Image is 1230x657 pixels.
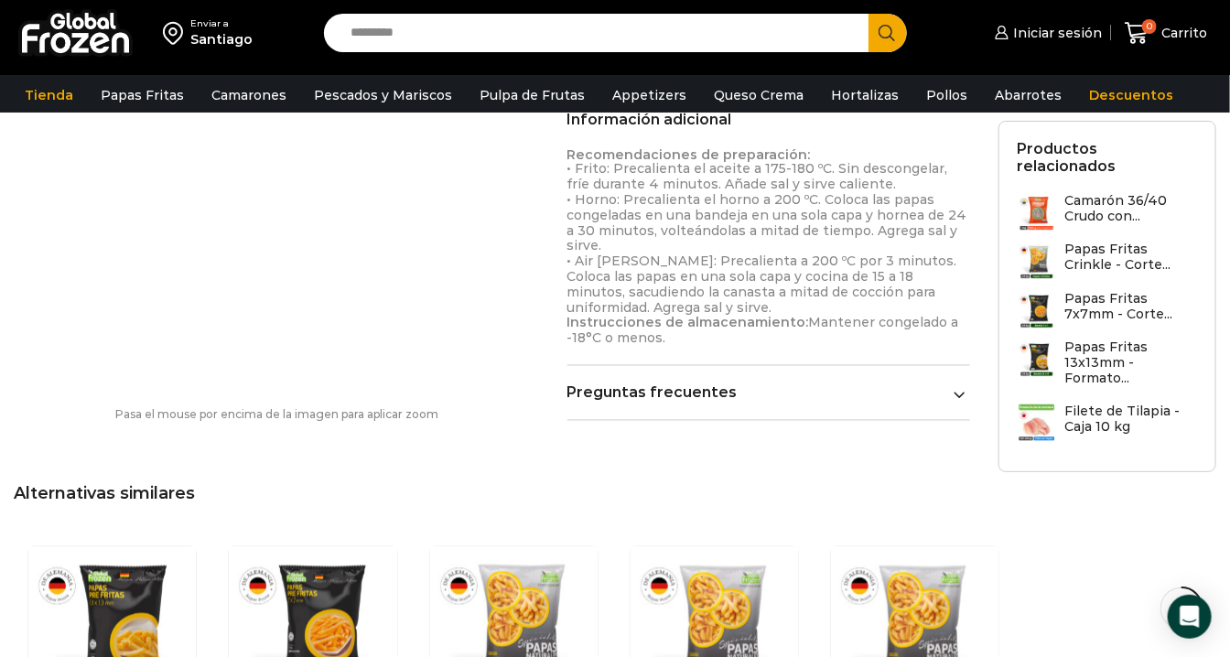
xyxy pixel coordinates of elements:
[567,147,970,347] p: • Frito: Precalienta el aceite a 175-180 ºC. Sin descongelar, fríe durante 4 minutos. Añade sal y...
[305,78,461,113] a: Pescados y Mariscos
[1018,404,1197,443] a: Filete de Tilapia - Caja 10 kg
[1168,595,1212,639] div: Open Intercom Messenger
[1065,242,1197,273] h3: Papas Fritas Crinkle - Corte...
[1009,24,1102,42] span: Iniciar sesión
[1018,140,1197,175] h2: Productos relacionados
[163,17,190,48] img: address-field-icon.svg
[1018,291,1197,330] a: Papas Fritas 7x7mm - Corte...
[1018,193,1197,232] a: Camarón 36/40 Crudo con...
[869,14,907,52] button: Search button
[14,484,195,504] span: Alternativas similares
[567,146,811,163] strong: Recomendaciones de preparación:
[990,15,1102,51] a: Iniciar sesión
[1065,404,1197,435] h3: Filete de Tilapia - Caja 10 kg
[470,78,594,113] a: Pulpa de Frutas
[822,78,908,113] a: Hortalizas
[1120,12,1212,55] a: 0 Carrito
[1142,19,1157,34] span: 0
[1157,24,1207,42] span: Carrito
[917,78,976,113] a: Pollos
[1065,291,1197,322] h3: Papas Fritas 7x7mm - Corte...
[1065,193,1197,224] h3: Camarón 36/40 Crudo con...
[603,78,696,113] a: Appetizers
[567,384,970,402] a: Preguntas frecuentes
[16,78,82,113] a: Tienda
[1065,339,1197,385] h3: Papas Fritas 13x13mm - Formato...
[202,78,296,113] a: Camarones
[190,30,253,48] div: Santiago
[1080,78,1182,113] a: Descuentos
[14,408,540,421] p: Pasa el mouse por encima de la imagen para aplicar zoom
[92,78,193,113] a: Papas Fritas
[1018,242,1197,281] a: Papas Fritas Crinkle - Corte...
[1018,339,1197,394] a: Papas Fritas 13x13mm - Formato...
[705,78,813,113] a: Queso Crema
[567,315,809,331] strong: Instrucciones de almacenamiento:
[190,17,253,30] div: Enviar a
[986,78,1071,113] a: Abarrotes
[567,111,970,128] h2: Información adicional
